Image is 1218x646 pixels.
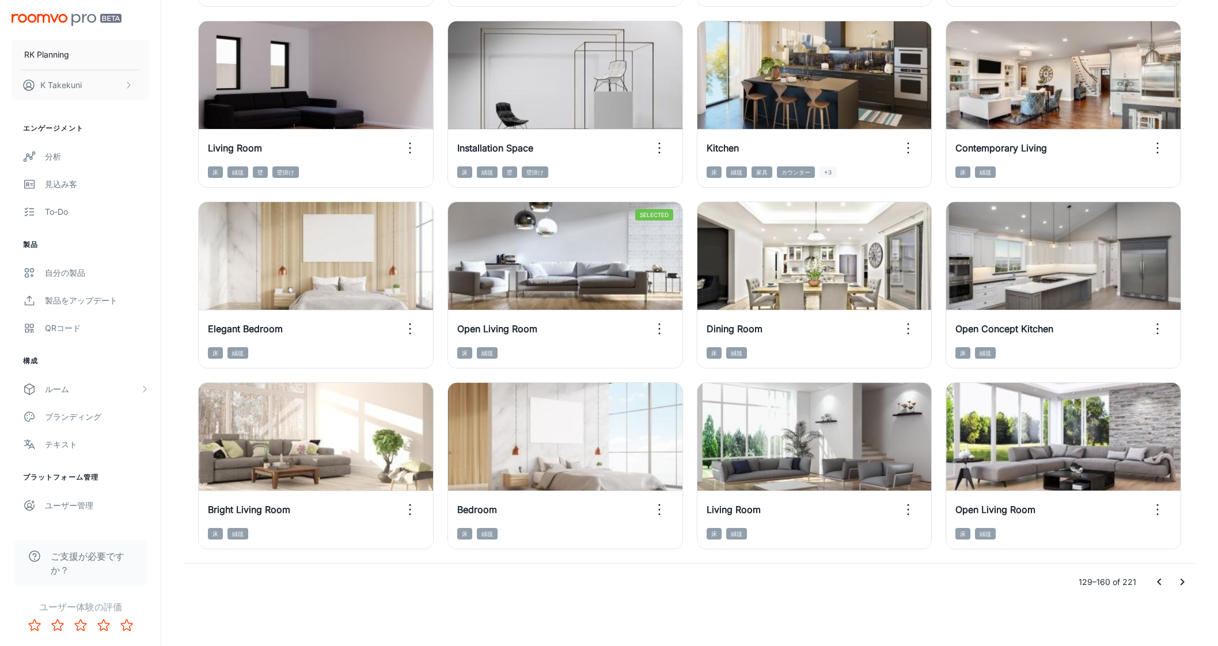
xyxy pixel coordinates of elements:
[253,166,268,178] span: 壁
[45,267,149,279] div: 自分の製品
[955,503,1035,516] h6: Open Living Room
[707,528,722,539] span: 床
[955,322,1053,336] h6: Open Concept Kitchen
[272,166,299,178] span: 壁掛け
[975,528,996,539] span: 絨毯
[45,411,149,423] div: ブランディング
[45,178,149,191] div: 見込み客
[955,528,970,539] span: 床
[955,347,970,359] span: 床
[12,70,149,100] button: K Takekuni
[69,614,92,637] button: Rate 3 star
[457,166,472,178] span: 床
[208,503,290,516] h6: Bright Living Room
[51,549,133,577] span: ご支援が必要ですか？
[819,166,836,178] span: +3
[227,166,248,178] span: 絨毯
[975,166,996,178] span: 絨毯
[457,503,497,516] h6: Bedroom
[208,528,223,539] span: 床
[227,347,248,359] span: 絨毯
[975,347,996,359] span: 絨毯
[40,79,82,92] p: K Takekuni
[115,614,138,637] button: Rate 5 star
[45,499,149,512] div: ユーザー管理
[46,614,69,637] button: Rate 2 star
[955,141,1047,155] h6: Contemporary Living
[1148,571,1171,594] button: Go to previous page
[457,322,537,336] h6: Open Living Room
[227,528,248,539] span: 絨毯
[457,347,472,359] span: 床
[707,347,722,359] span: 床
[12,40,149,70] button: RK Planning
[707,322,762,336] h6: Dining Room
[726,347,747,359] span: 絨毯
[477,528,498,539] span: 絨毯
[457,141,533,155] h6: Installation Space
[45,206,149,218] div: To-do
[477,166,498,178] span: 絨毯
[208,166,223,178] span: 床
[24,48,69,61] p: RK Planning
[726,528,747,539] span: 絨毯
[457,528,472,539] span: 床
[777,166,815,178] span: カウンター
[635,209,673,221] span: Selected
[1171,571,1194,594] button: Go to next page
[9,600,151,614] p: ユーザー体験の評価
[45,383,140,396] div: ルーム
[45,322,149,335] div: QRコード
[1079,576,1136,588] p: 129–160 of 221
[707,503,761,516] h6: Living Room
[45,438,149,451] div: テキスト
[208,141,262,155] h6: Living Room
[208,347,223,359] span: 床
[45,294,149,307] div: 製品をアップデート
[92,614,115,637] button: Rate 4 star
[752,166,772,178] span: 家具
[726,166,747,178] span: 絨毯
[208,322,283,336] h6: Elegant Bedroom
[12,14,122,26] img: Roomvo PRO Beta
[707,166,722,178] span: 床
[477,347,498,359] span: 絨毯
[23,614,46,637] button: Rate 1 star
[955,166,970,178] span: 床
[707,141,739,155] h6: Kitchen
[522,166,548,178] span: 壁掛け
[502,166,517,178] span: 壁
[45,150,149,163] div: 分析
